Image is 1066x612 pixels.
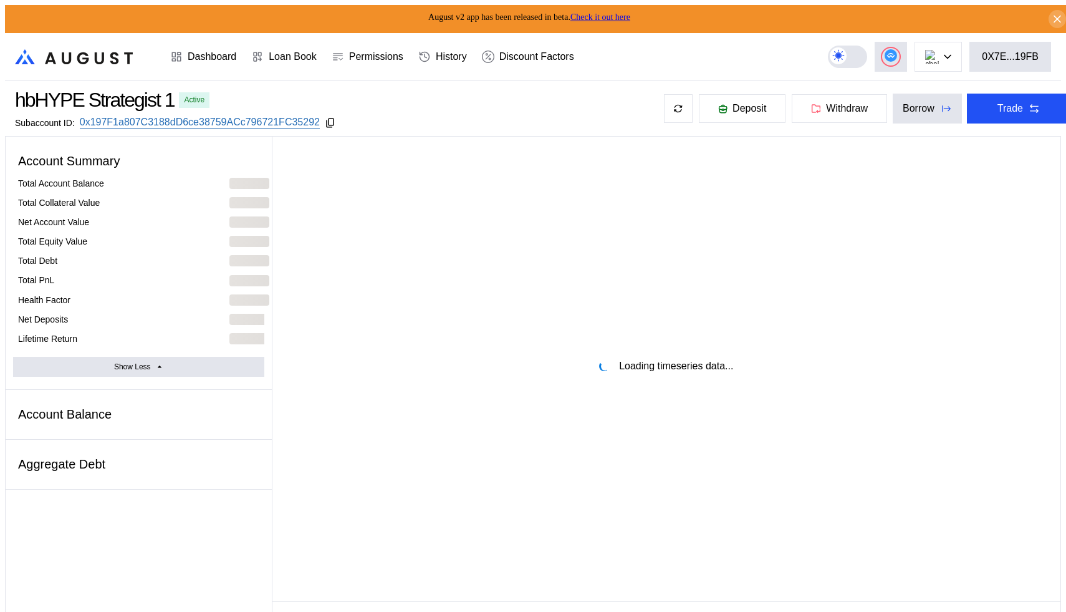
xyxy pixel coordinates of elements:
[969,42,1051,72] button: 0X7E...19FB
[18,216,89,228] div: Net Account Value
[80,117,320,129] a: 0x197F1a807C3188dD6ce38759ACc796721FC35292
[893,94,962,124] button: Borrow
[997,103,1023,114] div: Trade
[570,12,630,22] a: Check it out here
[18,255,57,266] div: Total Debt
[269,51,317,62] div: Loan Book
[18,236,87,247] div: Total Equity Value
[925,50,939,64] img: chain logo
[826,103,868,114] span: Withdraw
[18,294,70,306] div: Health Factor
[903,103,934,114] div: Borrow
[18,333,77,344] div: Lifetime Return
[13,357,264,377] button: Show Less
[791,94,888,124] button: Withdraw
[18,178,104,189] div: Total Account Balance
[324,34,411,80] a: Permissions
[915,42,962,72] button: chain logo
[428,12,630,22] span: August v2 app has been released in beta.
[349,51,403,62] div: Permissions
[436,51,467,62] div: History
[18,197,100,208] div: Total Collateral Value
[244,34,324,80] a: Loan Book
[732,103,766,114] span: Deposit
[13,452,264,477] div: Aggregate Debt
[499,51,574,62] div: Discount Factors
[114,362,151,371] div: Show Less
[698,94,786,124] button: Deposit
[15,89,174,112] div: hbHYPE Strategist 1
[411,34,474,80] a: History
[18,274,54,286] div: Total PnL
[619,361,733,372] div: Loading timeseries data...
[13,149,264,173] div: Account Summary
[184,95,204,104] div: Active
[13,402,264,427] div: Account Balance
[163,34,244,80] a: Dashboard
[188,51,236,62] div: Dashboard
[474,34,582,80] a: Discount Factors
[15,118,75,128] div: Subaccount ID:
[982,51,1039,62] div: 0X7E...19FB
[599,361,609,371] img: pending
[18,314,68,325] div: Net Deposits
